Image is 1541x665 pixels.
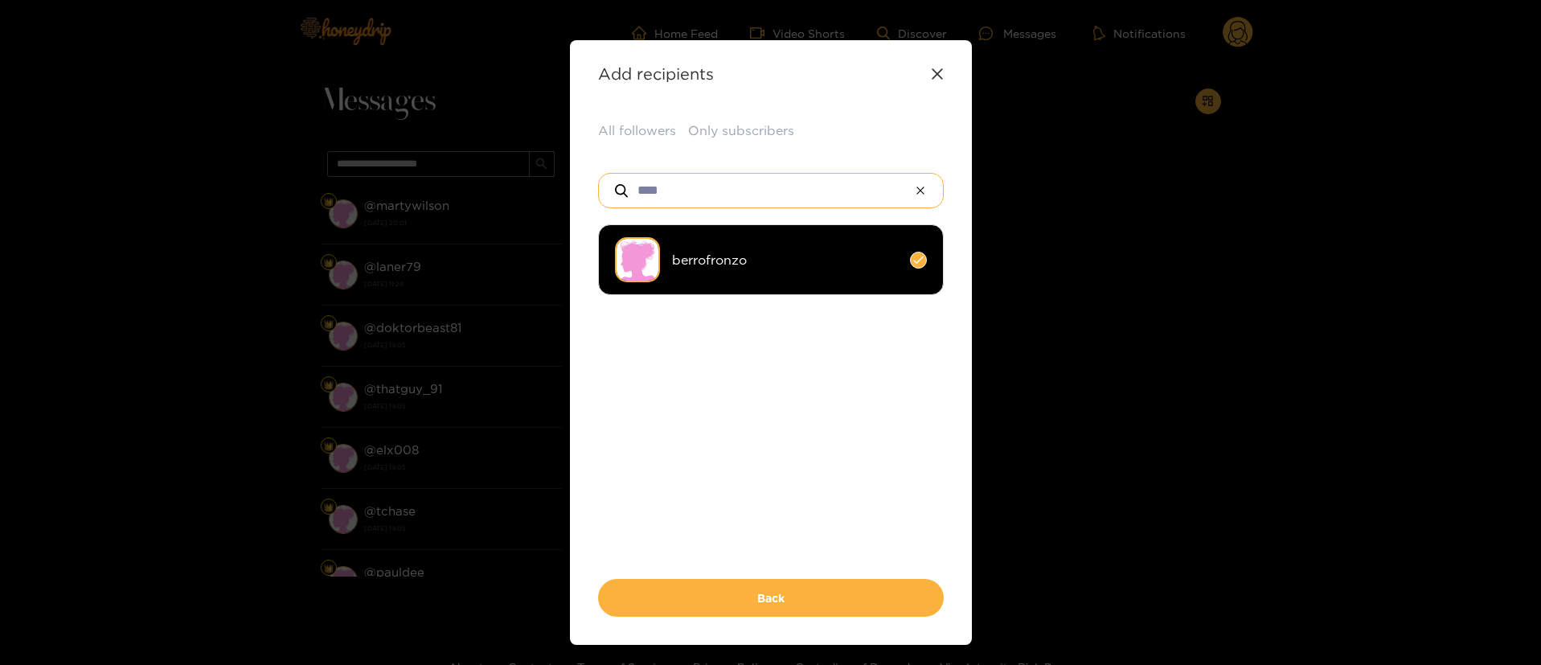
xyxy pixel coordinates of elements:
button: All followers [598,121,676,140]
button: Only subscribers [688,121,794,140]
strong: Add recipients [598,64,714,83]
span: berrofronzo [672,251,898,269]
img: no-avatar.png [615,237,660,282]
button: Back [598,579,944,617]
